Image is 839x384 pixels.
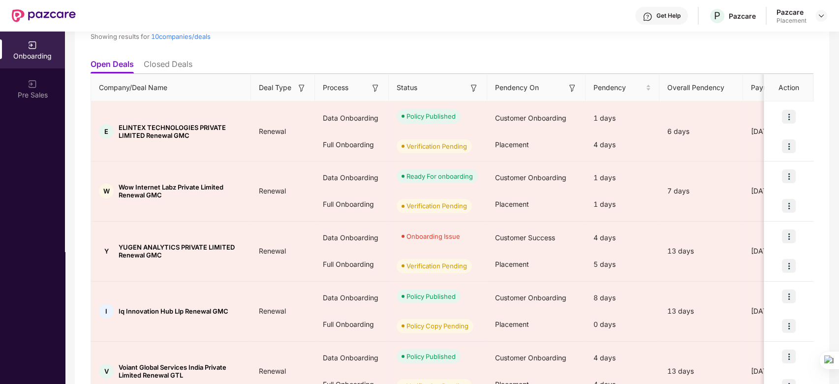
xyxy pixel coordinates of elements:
[323,82,348,93] span: Process
[91,59,134,73] li: Open Deals
[297,83,307,93] img: svg+xml;base64,PHN2ZyB3aWR0aD0iMTYiIGhlaWdodD0iMTYiIHZpZXdCb3g9IjAgMCAxNiAxNiIgZmlsbD0ibm9uZSIgeG...
[99,124,114,139] div: E
[586,74,659,101] th: Pendency
[495,114,566,122] span: Customer Onboarding
[782,199,796,213] img: icon
[764,74,813,101] th: Action
[714,10,720,22] span: P
[315,311,389,338] div: Full Onboarding
[406,231,460,241] div: Onboarding Issue
[743,306,817,317] div: [DATE]
[586,191,659,218] div: 1 days
[659,246,743,256] div: 13 days
[406,352,456,361] div: Policy Published
[782,229,796,243] img: icon
[406,111,456,121] div: Policy Published
[495,173,566,182] span: Customer Onboarding
[259,82,291,93] span: Deal Type
[567,83,577,93] img: svg+xml;base64,PHN2ZyB3aWR0aD0iMTYiIGhlaWdodD0iMTYiIHZpZXdCb3g9IjAgMCAxNiAxNiIgZmlsbD0ibm9uZSIgeG...
[782,289,796,303] img: icon
[151,32,211,40] span: 10 companies/deals
[743,366,817,377] div: [DATE]
[586,105,659,131] div: 1 days
[12,9,76,22] img: New Pazcare Logo
[315,224,389,251] div: Data Onboarding
[251,307,294,315] span: Renewal
[99,364,114,379] div: V
[397,82,417,93] span: Status
[586,251,659,278] div: 5 days
[586,164,659,191] div: 1 days
[406,291,456,301] div: Policy Published
[817,12,825,20] img: svg+xml;base64,PHN2ZyBpZD0iRHJvcGRvd24tMzJ4MzIiIHhtbG5zPSJodHRwOi8vd3d3LnczLm9yZy8yMDAwL3N2ZyIgd2...
[315,105,389,131] div: Data Onboarding
[782,139,796,153] img: icon
[743,74,817,101] th: Payment Done
[586,285,659,311] div: 8 days
[119,363,243,379] span: Voiant Global Services India Private Limited Renewal GTL
[659,74,743,101] th: Overall Pendency
[371,83,380,93] img: svg+xml;base64,PHN2ZyB3aWR0aD0iMTYiIGhlaWdodD0iMTYiIHZpZXdCb3g9IjAgMCAxNiAxNiIgZmlsbD0ibm9uZSIgeG...
[659,366,743,377] div: 13 days
[782,259,796,273] img: icon
[28,79,37,89] img: svg+xml;base64,PHN2ZyB3aWR0aD0iMjAiIGhlaWdodD0iMjAiIHZpZXdCb3g9IjAgMCAyMCAyMCIgZmlsbD0ibm9uZSIgeG...
[495,320,529,328] span: Placement
[469,83,479,93] img: svg+xml;base64,PHN2ZyB3aWR0aD0iMTYiIGhlaWdodD0iMTYiIHZpZXdCb3g9IjAgMCAxNiAxNiIgZmlsbD0ibm9uZSIgeG...
[315,345,389,371] div: Data Onboarding
[659,126,743,137] div: 6 days
[406,141,467,151] div: Verification Pending
[586,224,659,251] div: 4 days
[782,319,796,333] img: icon
[495,260,529,268] span: Placement
[91,32,611,40] div: Showing results for
[119,243,243,259] span: YUGEN ANALYTICS PRIVATE LIMITED Renewal GMC
[406,201,467,211] div: Verification Pending
[315,131,389,158] div: Full Onboarding
[495,82,539,93] span: Pendency On
[495,140,529,149] span: Placement
[315,191,389,218] div: Full Onboarding
[315,251,389,278] div: Full Onboarding
[251,127,294,135] span: Renewal
[251,187,294,195] span: Renewal
[99,244,114,258] div: Y
[593,82,644,93] span: Pendency
[495,200,529,208] span: Placement
[144,59,192,73] li: Closed Deals
[586,311,659,338] div: 0 days
[119,183,243,199] span: Wow Internet Labz Private Limited Renewal GMC
[586,345,659,371] div: 4 days
[315,164,389,191] div: Data Onboarding
[586,131,659,158] div: 4 days
[643,12,653,22] img: svg+xml;base64,PHN2ZyBpZD0iSGVscC0zMngzMiIgeG1sbnM9Imh0dHA6Ly93d3cudzMub3JnLzIwMDAvc3ZnIiB3aWR0aD...
[743,186,817,196] div: [DATE]
[782,169,796,183] img: icon
[751,82,801,93] span: Payment Done
[315,285,389,311] div: Data Onboarding
[743,246,817,256] div: [DATE]
[406,261,467,271] div: Verification Pending
[99,184,114,198] div: W
[659,186,743,196] div: 7 days
[495,353,566,362] span: Customer Onboarding
[656,12,681,20] div: Get Help
[28,40,37,50] img: svg+xml;base64,PHN2ZyB3aWR0aD0iMjAiIGhlaWdodD0iMjAiIHZpZXdCb3g9IjAgMCAyMCAyMCIgZmlsbD0ibm9uZSIgeG...
[782,110,796,124] img: icon
[659,306,743,317] div: 13 days
[495,233,555,242] span: Customer Success
[119,124,243,139] span: ELINTEX TECHNOLOGIES PRIVATE LIMITED Renewal GMC
[782,350,796,363] img: icon
[119,307,228,315] span: Iq Innovation Hub Llp Renewal GMC
[91,74,251,101] th: Company/Deal Name
[406,171,473,181] div: Ready For onboarding
[495,293,566,302] span: Customer Onboarding
[99,304,114,319] div: I
[251,247,294,255] span: Renewal
[777,7,807,17] div: Pazcare
[251,367,294,375] span: Renewal
[406,321,468,331] div: Policy Copy Pending
[729,11,756,21] div: Pazcare
[743,126,817,137] div: [DATE]
[777,17,807,25] div: Placement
